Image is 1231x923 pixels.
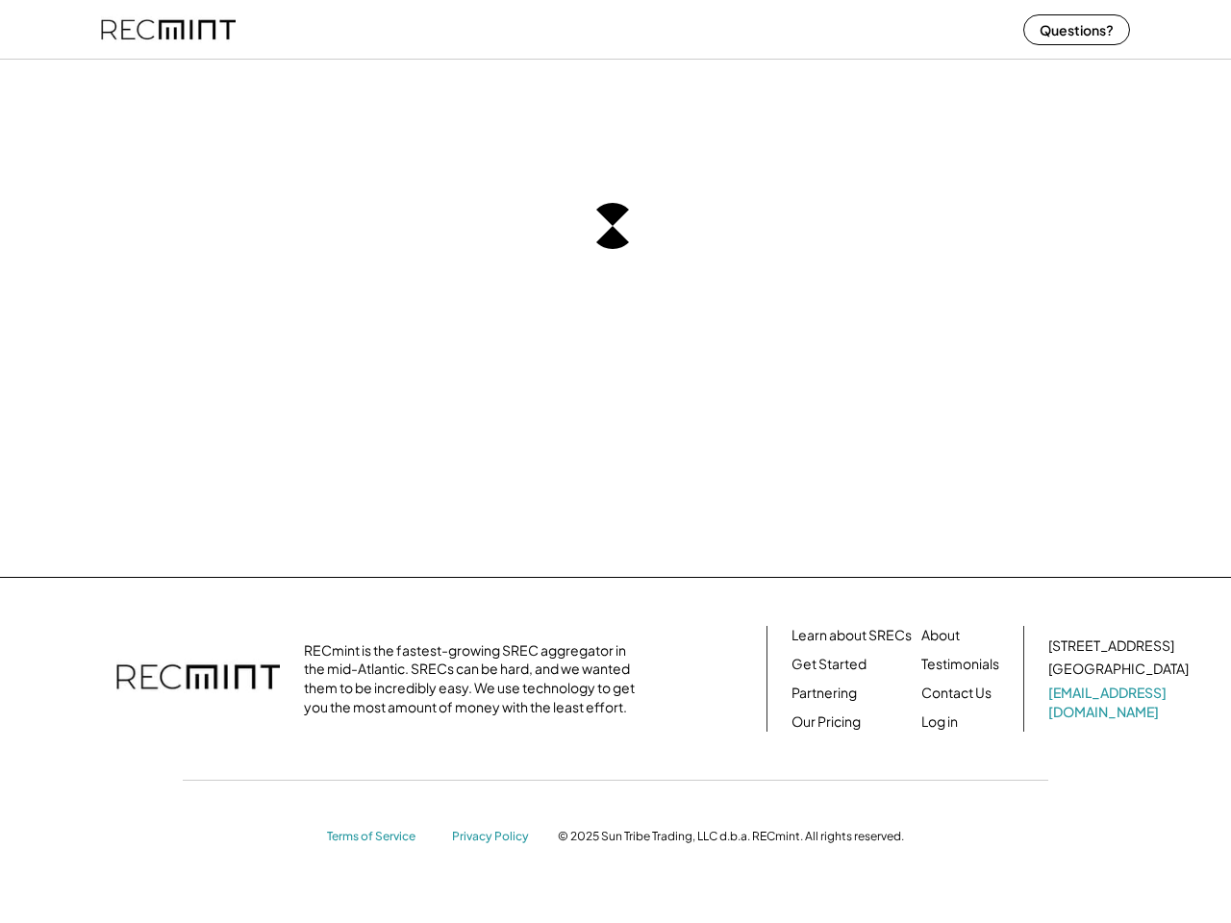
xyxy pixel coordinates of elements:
[1048,684,1193,721] a: [EMAIL_ADDRESS][DOMAIN_NAME]
[921,655,999,674] a: Testimonials
[1048,636,1174,656] div: [STREET_ADDRESS]
[116,645,280,712] img: recmint-logotype%403x.png
[327,829,433,845] a: Terms of Service
[921,684,992,703] a: Contact Us
[921,712,958,732] a: Log in
[1048,660,1189,679] div: [GEOGRAPHIC_DATA]
[558,829,904,844] div: © 2025 Sun Tribe Trading, LLC d.b.a. RECmint. All rights reserved.
[452,829,539,845] a: Privacy Policy
[791,684,857,703] a: Partnering
[304,641,645,716] div: RECmint is the fastest-growing SREC aggregator in the mid-Atlantic. SRECs can be hard, and we wan...
[921,626,960,645] a: About
[791,712,861,732] a: Our Pricing
[1023,14,1130,45] button: Questions?
[101,4,236,55] img: recmint-logotype%403x%20%281%29.jpeg
[791,626,912,645] a: Learn about SRECs
[791,655,867,674] a: Get Started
